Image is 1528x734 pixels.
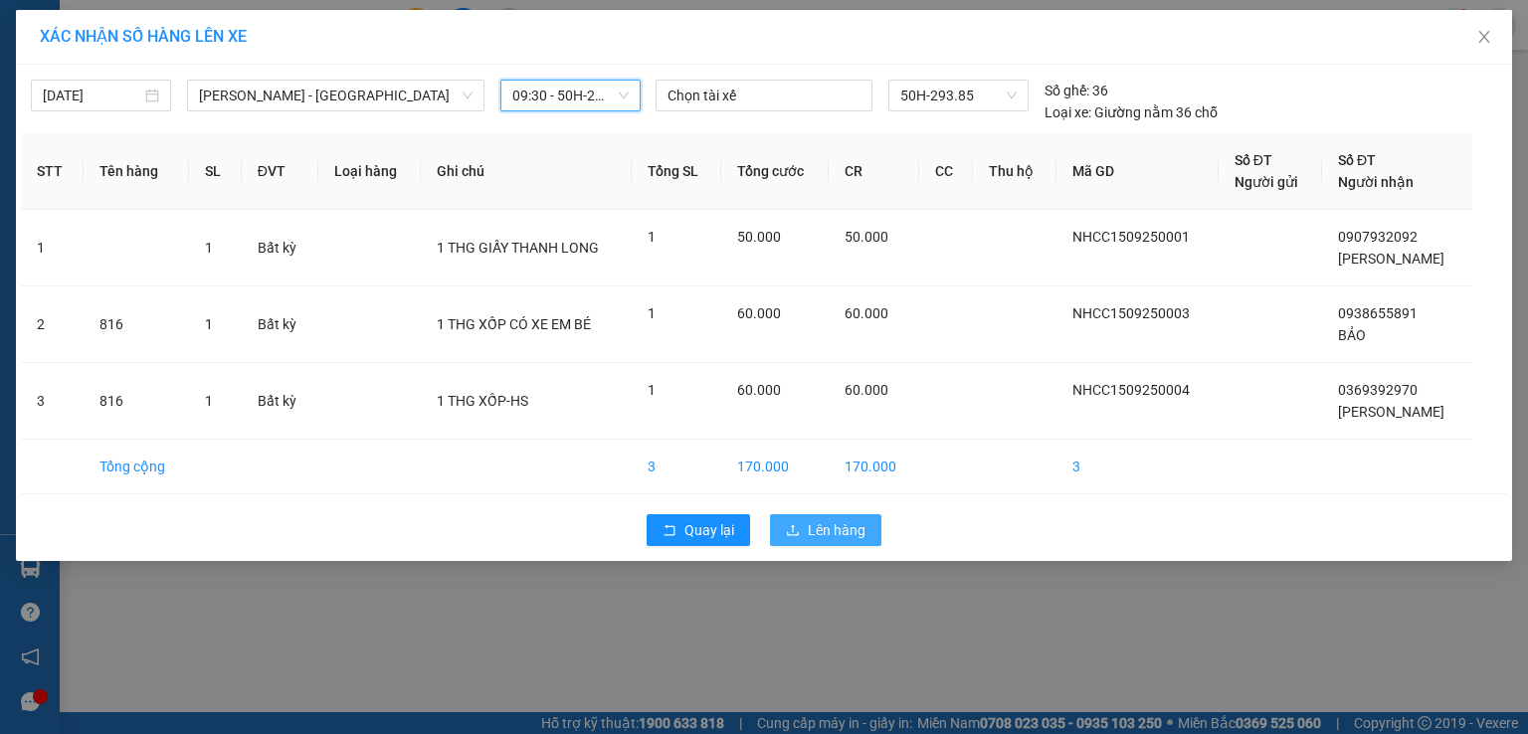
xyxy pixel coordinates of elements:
[84,286,189,363] td: 816
[1338,174,1414,190] span: Người nhận
[721,440,829,494] td: 170.000
[1338,382,1418,398] span: 0369392970
[632,133,721,210] th: Tổng SL
[737,382,781,398] span: 60.000
[21,210,84,286] td: 1
[1338,404,1444,420] span: [PERSON_NAME]
[1045,80,1089,101] span: Số ghế:
[21,133,84,210] th: STT
[808,519,865,541] span: Lên hàng
[205,393,213,409] span: 1
[84,133,189,210] th: Tên hàng
[684,519,734,541] span: Quay lại
[189,133,241,210] th: SL
[1056,133,1219,210] th: Mã GD
[648,229,656,245] span: 1
[1338,152,1376,168] span: Số ĐT
[21,363,84,440] td: 3
[242,133,318,210] th: ĐVT
[647,514,750,546] button: rollbackQuay lại
[242,286,318,363] td: Bất kỳ
[845,382,888,398] span: 60.000
[21,286,84,363] td: 2
[770,514,881,546] button: uploadLên hàng
[437,393,528,409] span: 1 THG XỐP-HS
[242,210,318,286] td: Bất kỳ
[1338,251,1444,267] span: [PERSON_NAME]
[437,240,599,256] span: 1 THG GIẤY THANH LONG
[199,81,473,110] span: Phan Rí - Sài Gòn
[1045,80,1108,101] div: 36
[663,523,676,539] span: rollback
[721,133,829,210] th: Tổng cước
[1072,382,1190,398] span: NHCC1509250004
[1045,101,1091,123] span: Loại xe:
[845,229,888,245] span: 50.000
[1045,101,1218,123] div: Giường nằm 36 chỗ
[900,81,1016,110] span: 50H-293.85
[462,90,474,101] span: down
[919,133,973,210] th: CC
[40,27,247,46] span: XÁC NHẬN SỐ HÀNG LÊN XE
[737,229,781,245] span: 50.000
[737,305,781,321] span: 60.000
[421,133,632,210] th: Ghi chú
[318,133,421,210] th: Loại hàng
[1235,174,1298,190] span: Người gửi
[205,240,213,256] span: 1
[512,81,629,110] span: 09:30 - 50H-293.85
[845,305,888,321] span: 60.000
[205,316,213,332] span: 1
[648,382,656,398] span: 1
[242,363,318,440] td: Bất kỳ
[829,440,919,494] td: 170.000
[1072,305,1190,321] span: NHCC1509250003
[973,133,1056,210] th: Thu hộ
[1338,229,1418,245] span: 0907932092
[648,305,656,321] span: 1
[829,133,919,210] th: CR
[1338,305,1418,321] span: 0938655891
[437,316,591,332] span: 1 THG XỐP CÓ XE EM BÉ
[1056,440,1219,494] td: 3
[1338,327,1366,343] span: BẢO
[1072,229,1190,245] span: NHCC1509250001
[1456,10,1512,66] button: Close
[786,523,800,539] span: upload
[1476,29,1492,45] span: close
[84,363,189,440] td: 816
[43,85,141,106] input: 15/09/2025
[632,440,721,494] td: 3
[1235,152,1272,168] span: Số ĐT
[84,440,189,494] td: Tổng cộng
